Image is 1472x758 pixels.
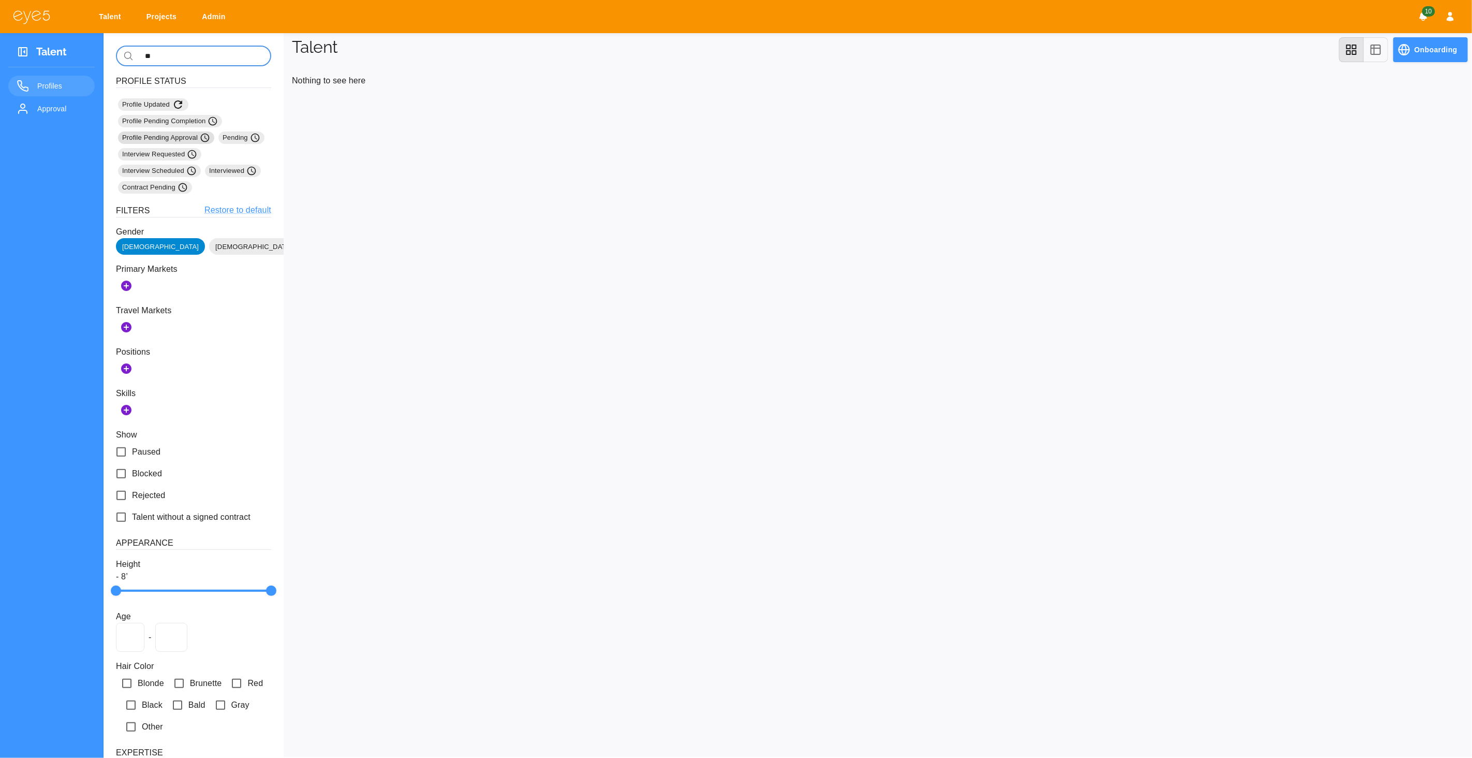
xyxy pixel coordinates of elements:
[37,80,86,92] span: Profiles
[116,558,271,571] p: Height
[116,610,271,623] p: Age
[1339,37,1364,62] button: grid
[209,166,257,176] span: Interviewed
[292,37,338,57] h1: Talent
[118,98,188,111] div: Profile Updated
[36,46,67,62] h3: Talent
[116,275,137,296] button: Add Markets
[138,677,164,690] span: Blonde
[116,387,271,400] p: Skills
[118,132,214,144] div: Profile Pending Approval
[247,677,263,690] span: Red
[118,181,192,194] div: Contract Pending
[8,76,95,96] a: Profiles
[1393,37,1468,62] button: Onboarding
[116,75,271,88] h6: Profile Status
[149,631,151,644] span: -
[122,166,197,176] span: Interview Scheduled
[8,98,95,119] a: Approval
[116,429,271,441] p: Show
[188,699,205,711] span: Bald
[116,536,271,550] h6: Appearance
[132,468,162,480] span: Blocked
[122,133,210,143] span: Profile Pending Approval
[116,238,205,255] div: [DEMOGRAPHIC_DATA]
[218,132,264,144] div: Pending
[12,9,51,24] img: eye5
[122,149,197,159] span: Interview Requested
[209,238,298,255] div: [DEMOGRAPHIC_DATA]
[132,511,251,523] span: Talent without a signed contract
[118,115,222,127] div: Profile Pending Completion
[195,7,236,26] a: Admin
[1363,37,1388,62] button: table
[1339,37,1388,62] div: view
[132,489,165,502] span: Rejected
[1422,6,1435,17] span: 10
[92,7,131,26] a: Talent
[116,317,137,338] button: Add Secondary Markets
[231,699,249,711] span: Gray
[37,103,86,115] span: Approval
[205,165,261,177] div: Interviewed
[122,182,188,193] span: Contract Pending
[116,346,271,358] p: Positions
[116,358,137,379] button: Add Positions
[116,400,137,420] button: Add Skills
[292,75,1468,87] p: Nothing to see here
[142,699,163,711] span: Black
[132,446,160,458] span: Paused
[122,98,184,111] span: Profile Updated
[223,133,260,143] span: Pending
[116,571,271,583] p: - 8’
[116,304,271,317] p: Travel Markets
[140,7,187,26] a: Projects
[142,721,163,733] span: Other
[1414,7,1433,26] button: Notifications
[118,148,201,161] div: Interview Requested
[209,242,298,252] span: [DEMOGRAPHIC_DATA]
[116,263,271,275] p: Primary Markets
[116,660,271,673] p: Hair Color
[116,204,150,217] h6: Filters
[190,677,222,690] span: Brunette
[116,226,271,238] p: Gender
[116,242,205,252] span: [DEMOGRAPHIC_DATA]
[204,204,271,217] a: Restore to default
[118,165,201,177] div: Interview Scheduled
[122,116,218,126] span: Profile Pending Completion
